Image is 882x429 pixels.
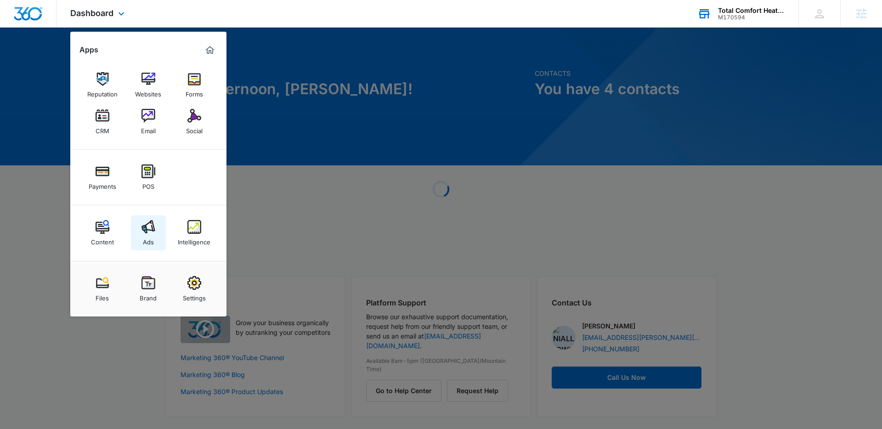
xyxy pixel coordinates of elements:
[131,215,166,250] a: Ads
[131,271,166,306] a: Brand
[177,68,212,102] a: Forms
[96,290,109,302] div: Files
[85,68,120,102] a: Reputation
[131,104,166,139] a: Email
[183,290,206,302] div: Settings
[85,215,120,250] a: Content
[142,178,154,190] div: POS
[141,123,156,135] div: Email
[718,7,785,14] div: account name
[177,104,212,139] a: Social
[135,86,161,98] div: Websites
[91,234,114,246] div: Content
[131,160,166,195] a: POS
[96,123,109,135] div: CRM
[186,123,203,135] div: Social
[140,290,157,302] div: Brand
[186,86,203,98] div: Forms
[85,104,120,139] a: CRM
[70,8,113,18] span: Dashboard
[87,86,118,98] div: Reputation
[718,14,785,21] div: account id
[79,45,98,54] h2: Apps
[85,271,120,306] a: Files
[178,234,210,246] div: Intelligence
[143,234,154,246] div: Ads
[85,160,120,195] a: Payments
[177,271,212,306] a: Settings
[177,215,212,250] a: Intelligence
[89,178,116,190] div: Payments
[131,68,166,102] a: Websites
[203,43,217,57] a: Marketing 360® Dashboard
